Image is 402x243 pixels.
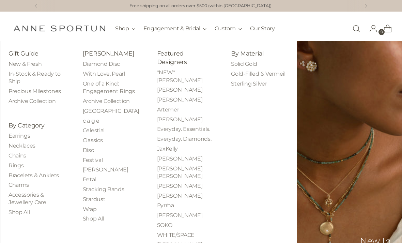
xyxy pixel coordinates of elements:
[378,29,385,35] span: 0
[350,22,363,35] a: Open search modal
[250,21,275,36] a: Our Story
[143,21,206,36] button: Engagement & Bridal
[115,21,135,36] button: Shop
[378,22,392,35] a: Open cart modal
[215,21,242,36] button: Custom
[129,3,273,9] p: Free shipping on all orders over $500 (within [GEOGRAPHIC_DATA]).
[13,25,105,32] a: Anne Sportun Fine Jewellery
[364,22,377,35] a: Go to the account page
